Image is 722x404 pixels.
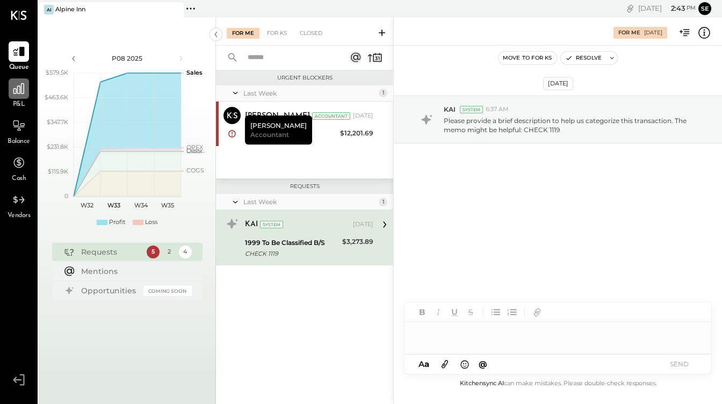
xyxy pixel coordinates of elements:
[415,305,429,319] button: Bold
[424,359,429,369] span: a
[81,266,186,277] div: Mentions
[475,357,490,371] button: @
[447,305,461,319] button: Underline
[44,5,54,15] div: AI
[312,112,350,120] div: Accountant
[294,28,328,39] div: Closed
[415,358,432,370] button: Aa
[342,236,373,247] div: $3,273.89
[8,137,30,147] span: Balance
[644,29,662,37] div: [DATE]
[147,246,160,258] div: 5
[45,93,68,101] text: $463.6K
[618,29,640,37] div: For Me
[245,219,258,230] div: KAI
[625,3,636,14] div: copy link
[47,118,68,126] text: $347.7K
[143,286,192,296] div: Coming Soon
[479,359,487,369] span: @
[1,78,37,110] a: P&L
[186,69,203,76] text: Sales
[561,52,606,64] button: Resolve
[444,105,456,114] span: KAI
[379,198,387,206] div: 1
[260,221,283,228] div: System
[12,174,26,184] span: Cash
[81,285,138,296] div: Opportunities
[186,143,204,151] text: OPEX
[145,218,157,227] div: Loss
[340,128,373,139] div: $12,201.69
[1,153,37,184] a: Cash
[243,197,376,206] div: Last Week
[262,28,292,39] div: For KS
[48,168,68,175] text: $115.9K
[55,5,85,14] div: Alpine Inn
[464,305,478,319] button: Strikethrough
[379,89,387,97] div: 1
[245,111,310,121] div: [PERSON_NAME]
[221,74,388,82] div: Urgent Blockers
[9,63,29,73] span: Queue
[353,112,373,120] div: [DATE]
[186,147,205,154] text: Occu...
[245,248,339,259] div: CHECK 1119
[444,116,700,134] p: Please provide a brief description to help us categorize this transaction. The memo might be help...
[486,105,509,114] span: 6:37 AM
[179,246,192,258] div: 4
[243,89,376,98] div: Last Week
[1,116,37,147] a: Balance
[1,41,37,73] a: Queue
[227,28,259,39] div: For Me
[250,130,289,139] span: Accountant
[107,201,120,209] text: W33
[134,201,148,209] text: W34
[663,3,685,13] span: 2 : 43
[505,305,519,319] button: Ordered List
[687,4,696,12] span: pm
[1,190,37,221] a: Vendors
[161,201,174,209] text: W35
[499,52,557,64] button: Move to for ks
[8,211,31,221] span: Vendors
[81,201,93,209] text: W32
[431,305,445,319] button: Italic
[245,116,312,145] div: [PERSON_NAME]
[353,220,373,229] div: [DATE]
[245,237,339,248] div: 1999 To Be Classified B/S
[638,3,696,13] div: [DATE]
[13,100,25,110] span: P&L
[460,106,483,113] div: System
[186,167,204,174] text: COGS
[163,246,176,258] div: 2
[109,218,125,227] div: Profit
[186,147,203,155] text: Labor
[530,305,544,319] button: Add URL
[47,143,68,150] text: $231.8K
[46,69,68,76] text: $579.5K
[698,2,711,15] button: Se
[221,183,388,190] div: Requests
[658,357,701,371] button: SEND
[543,77,573,90] div: [DATE]
[81,247,141,257] div: Requests
[82,54,173,63] div: P08 2025
[489,305,503,319] button: Unordered List
[64,192,68,200] text: 0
